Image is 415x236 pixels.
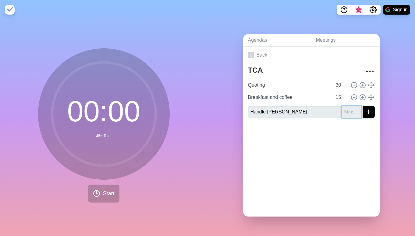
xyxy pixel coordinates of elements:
[5,5,15,15] img: timeblocks logo
[383,5,410,15] button: Sign in
[337,5,351,15] button: Help
[248,106,341,118] input: Name
[311,34,380,47] a: Meetings
[333,91,348,103] input: Mins
[243,34,311,47] a: Agendas
[88,185,119,203] button: Start
[364,65,376,78] button: More
[342,106,361,118] input: Mins
[356,8,361,12] span: 3
[243,47,380,64] a: Back
[246,91,332,103] input: Name
[103,189,114,198] span: Start
[246,79,332,91] input: Name
[366,5,381,15] button: Settings
[385,7,390,12] img: google logo
[351,5,366,15] button: What’s new
[333,79,348,91] input: Mins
